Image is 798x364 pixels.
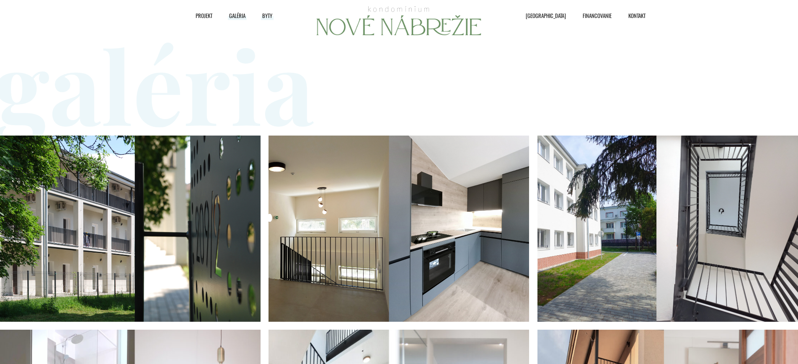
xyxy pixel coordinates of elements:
[616,9,650,22] a: Kontakt
[229,9,245,22] span: Galéria
[570,9,616,22] a: Financovanie
[513,9,570,22] a: [GEOGRAPHIC_DATA]
[583,9,612,22] span: Financovanie
[217,9,250,22] a: Galéria
[526,9,566,22] span: [GEOGRAPHIC_DATA]
[183,9,217,22] a: Projekt
[628,9,646,22] span: Kontakt
[262,9,272,22] span: Byty
[196,9,212,22] span: Projekt
[250,9,276,22] a: Byty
